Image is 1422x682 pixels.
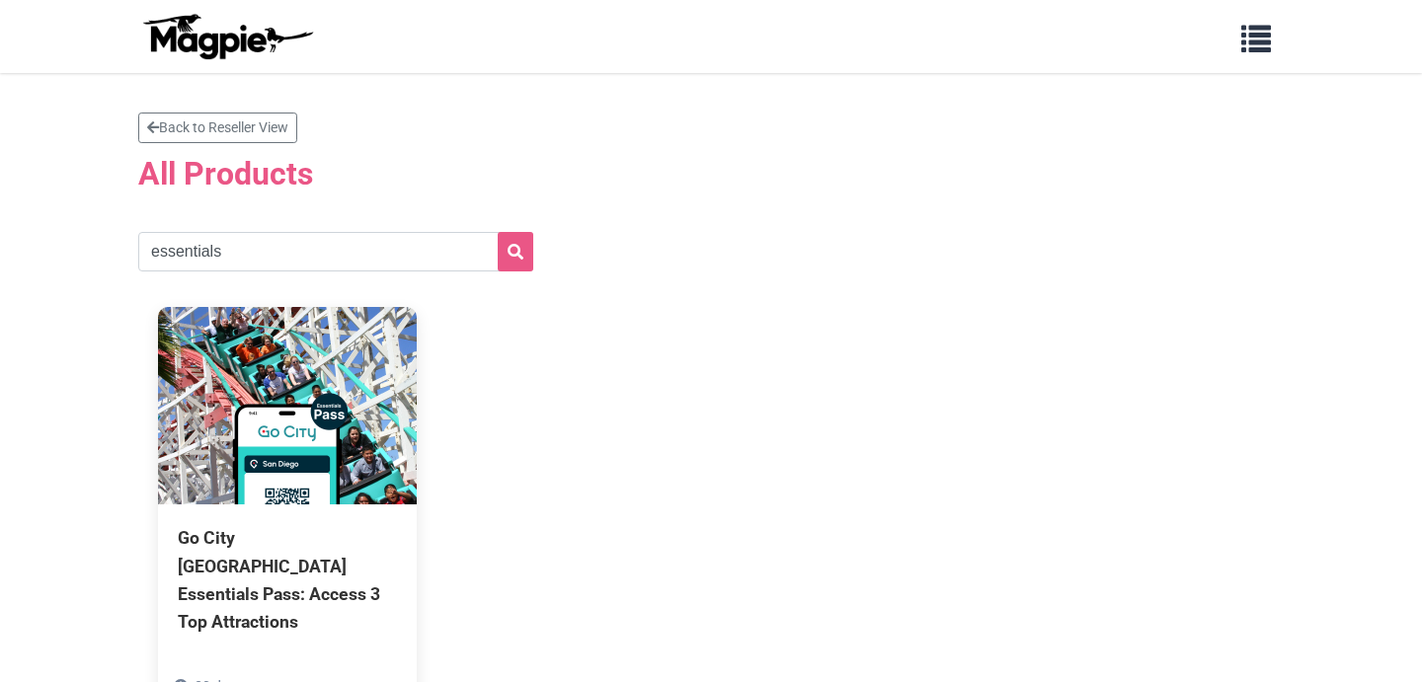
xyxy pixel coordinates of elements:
div: Go City [GEOGRAPHIC_DATA] Essentials Pass: Access 3 Top Attractions [178,524,397,636]
h2: All Products [138,155,1284,192]
input: Search products... [138,232,533,271]
a: Back to Reseller View [138,113,297,143]
img: Go City San Diego Essentials Pass: Access 3 Top Attractions [158,307,417,504]
img: logo-ab69f6fb50320c5b225c76a69d11143b.png [138,13,316,60]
